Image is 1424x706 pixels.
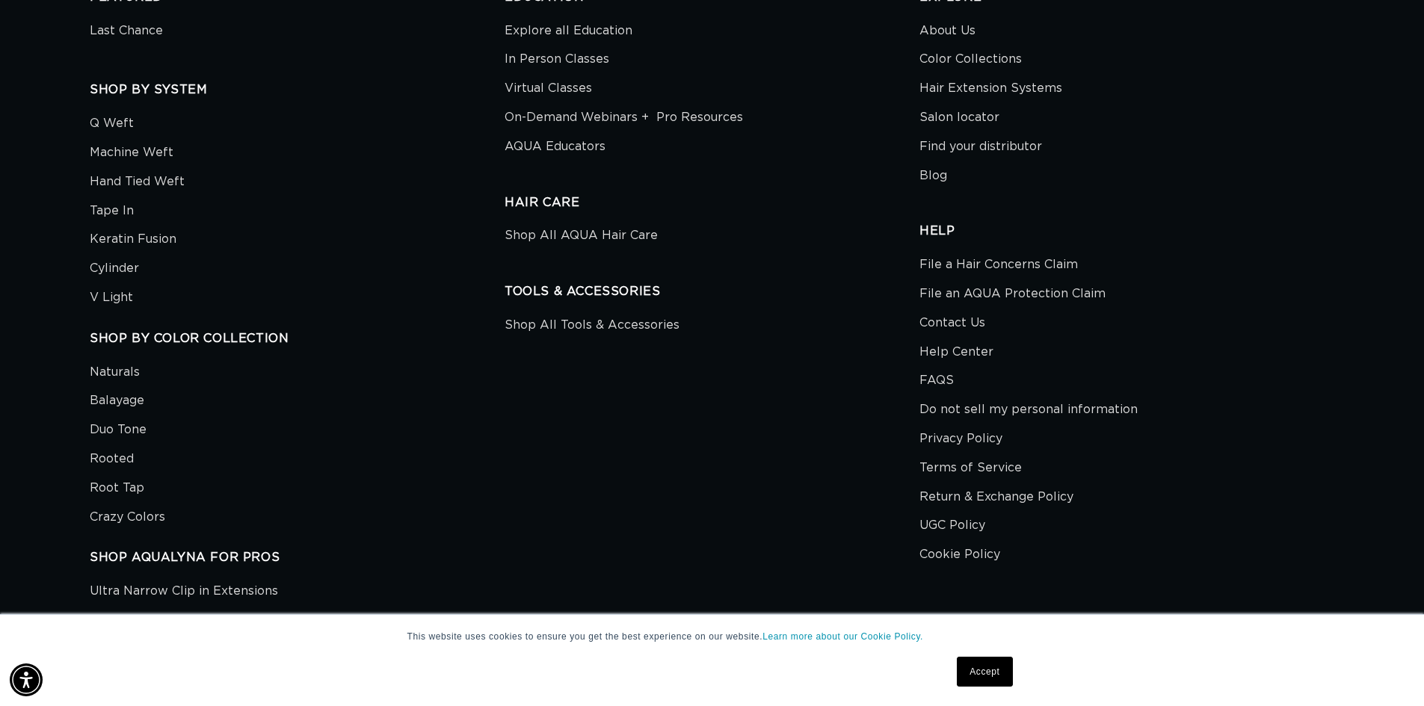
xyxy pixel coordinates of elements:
a: Hair Extension Systems [919,74,1062,103]
a: UGC Policy [919,511,985,540]
a: Find your distributor [919,132,1042,161]
a: Tape In [90,196,134,226]
a: Machine Weft [90,138,173,167]
a: Keratin Fusion [90,225,176,254]
a: Cookie Policy [919,540,1000,569]
a: Shop All AQUA Hair Care [505,225,658,250]
a: Cylinder [90,254,139,283]
a: Naturals [90,362,140,387]
a: Root Tap [90,474,144,503]
a: Contact Us [919,309,985,338]
iframe: Chat Widget [1349,634,1424,706]
a: Q Weft [90,113,134,138]
h2: SHOP AQUALYNA FOR PROS [90,550,505,566]
a: Learn more about our Cookie Policy. [762,631,923,642]
a: In Person Classes [505,45,609,74]
div: Accessibility Menu [10,663,43,696]
a: On-Demand Webinars + Pro Resources [505,103,743,132]
a: Hand Tied Weft [90,167,185,196]
a: Crazy Colors [90,503,165,532]
a: Salon locator [919,103,999,132]
p: This website uses cookies to ensure you get the best experience on our website. [407,630,1017,643]
a: File an AQUA Protection Claim [919,279,1106,309]
a: Blog [919,161,947,191]
a: File a Hair Concerns Claim [919,254,1078,279]
a: Accept [957,657,1012,687]
a: Duo Tone [90,415,147,445]
a: Do not sell my personal information [919,395,1138,424]
h2: SHOP BY SYSTEM [90,82,505,98]
h2: HAIR CARE [505,195,919,211]
a: Ultra Narrow Clip in Extensions [90,580,278,606]
a: Virtual Classes [505,74,592,103]
a: Shop All Tools & Accessories [505,315,679,340]
a: About Us [919,20,975,46]
a: FAQS [919,366,954,395]
a: AQUA Educators [505,132,605,161]
h2: HELP [919,223,1334,239]
a: V Light [90,283,133,312]
a: Return & Exchange Policy [919,483,1073,512]
a: Rooted [90,445,134,474]
a: Help Center [919,338,993,367]
a: Balayage [90,386,144,415]
a: Terms of Service [919,453,1022,483]
a: Aura Extensions [90,606,187,635]
h2: TOOLS & ACCESSORIES [505,284,919,300]
a: Color Collections [919,45,1022,74]
h2: SHOP BY COLOR COLLECTION [90,331,505,347]
a: Privacy Policy [919,424,1002,453]
a: Last Chance [90,20,163,46]
a: Explore all Education [505,20,632,46]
